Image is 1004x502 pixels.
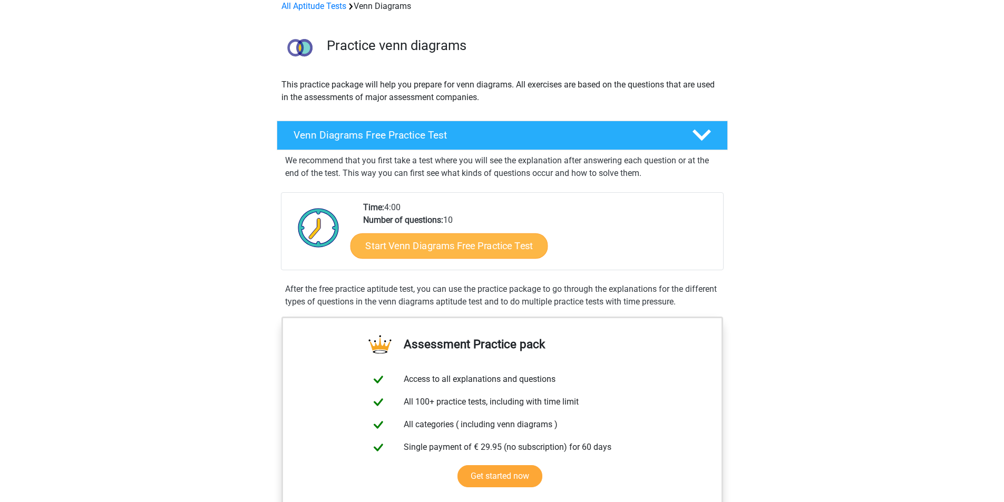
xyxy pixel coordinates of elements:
[350,233,548,259] a: Start Venn Diagrams Free Practice Test
[294,129,675,141] h4: Venn Diagrams Free Practice Test
[281,1,346,11] a: All Aptitude Tests
[277,25,322,70] img: venn diagrams
[327,37,719,54] h3: Practice venn diagrams
[457,465,542,487] a: Get started now
[272,121,732,150] a: Venn Diagrams Free Practice Test
[292,201,345,254] img: Clock
[285,154,719,180] p: We recommend that you first take a test where you will see the explanation after answering each q...
[363,202,384,212] b: Time:
[281,283,724,308] div: After the free practice aptitude test, you can use the practice package to go through the explana...
[363,215,443,225] b: Number of questions:
[355,201,723,270] div: 4:00 10
[281,78,723,104] p: This practice package will help you prepare for venn diagrams. All exercises are based on the que...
